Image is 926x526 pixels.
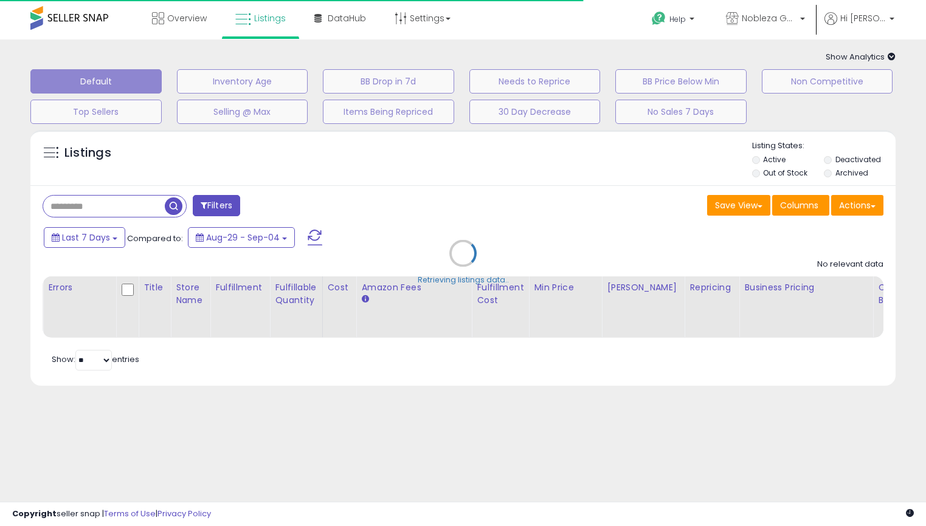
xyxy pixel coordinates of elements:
[157,508,211,519] a: Privacy Policy
[840,12,886,24] span: Hi [PERSON_NAME]
[669,14,686,24] span: Help
[742,12,796,24] span: Nobleza Goods
[30,100,162,124] button: Top Sellers
[177,69,308,94] button: Inventory Age
[167,12,207,24] span: Overview
[418,275,509,285] div: Retrieving listings data..
[12,508,57,519] strong: Copyright
[323,69,454,94] button: BB Drop in 7d
[328,12,366,24] span: DataHub
[762,69,893,94] button: Non Competitive
[254,12,286,24] span: Listings
[651,11,666,26] i: Get Help
[615,69,747,94] button: BB Price Below Min
[826,51,896,63] span: Show Analytics
[642,2,707,39] a: Help
[615,100,747,124] button: No Sales 7 Days
[469,69,601,94] button: Needs to Reprice
[469,100,601,124] button: 30 Day Decrease
[12,508,211,520] div: seller snap | |
[323,100,454,124] button: Items Being Repriced
[177,100,308,124] button: Selling @ Max
[104,508,156,519] a: Terms of Use
[30,69,162,94] button: Default
[824,12,894,39] a: Hi [PERSON_NAME]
